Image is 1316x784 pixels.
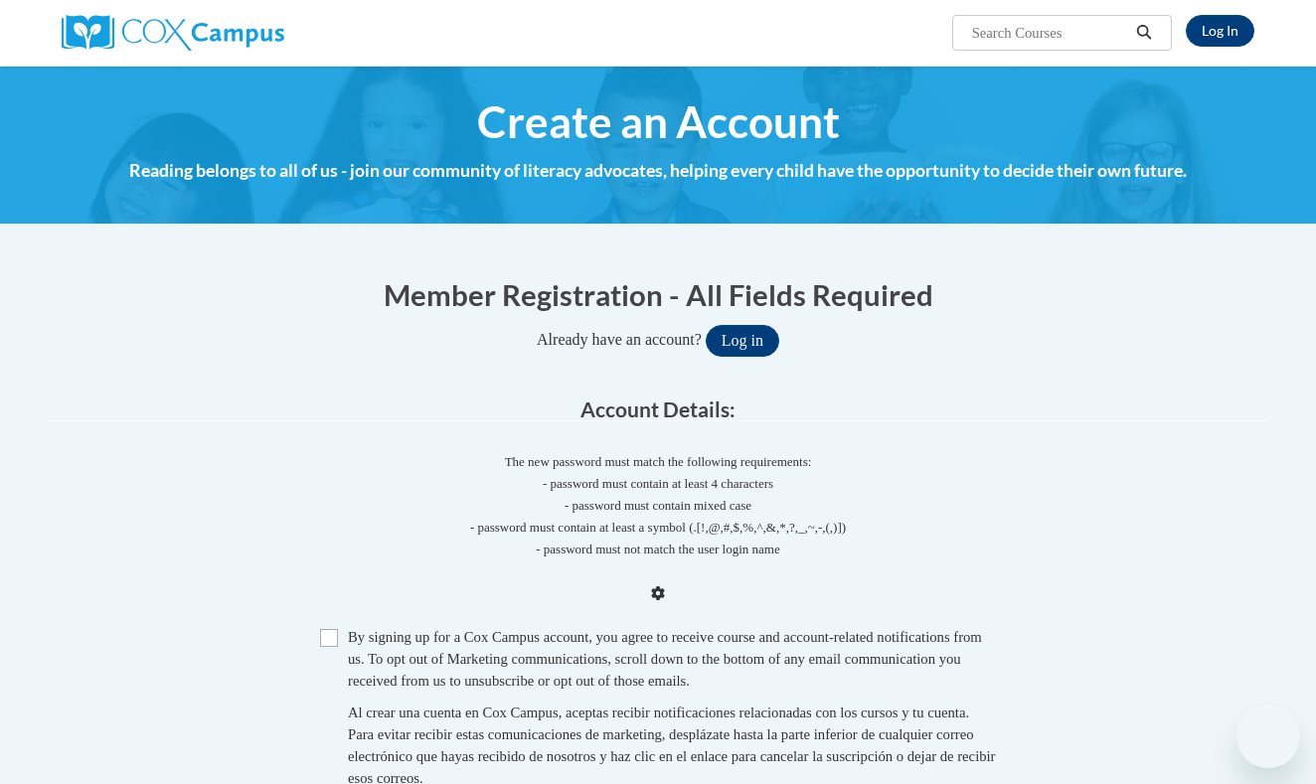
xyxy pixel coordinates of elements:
span: Already have an account? [537,331,702,348]
a: Log In [1186,15,1254,47]
span: Create an Account [477,95,840,148]
h4: Reading belongs to all of us - join our community of literacy advocates, helping every child have... [55,158,1261,184]
iframe: Button to launch messaging window [1236,705,1300,768]
span: - password must contain at least 4 characters - password must contain mixed case - password must ... [47,473,1269,560]
span: Account Details: [580,396,736,421]
span: By signing up for a Cox Campus account, you agree to receive course and account-related notificat... [348,629,982,689]
input: Search Courses [970,21,1129,45]
img: Cox Campus [62,15,284,51]
h1: Member Registration - All Fields Required [47,274,1269,315]
button: Log in [706,325,779,357]
span: The new password must match the following requirements: [505,454,812,469]
button: Search [1129,21,1159,45]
